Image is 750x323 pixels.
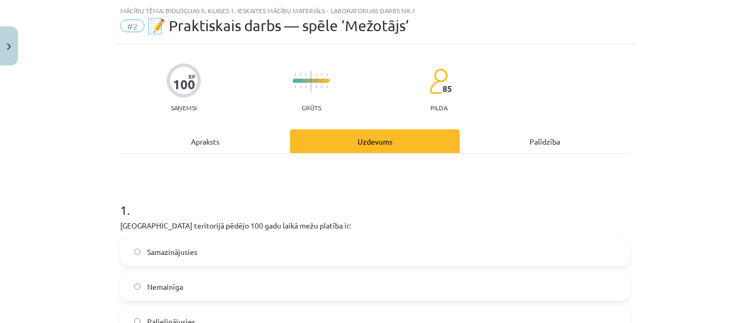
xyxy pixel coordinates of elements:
div: Uzdevums [290,129,460,153]
span: #2 [120,20,145,32]
img: icon-short-line-57e1e144782c952c97e751825c79c345078a6d821885a25fce030b3d8c18986b.svg [321,85,322,88]
span: 📝 Praktiskais darbs — spēle ‘Mežotājs’ [147,17,409,34]
img: icon-long-line-d9ea69661e0d244f92f715978eff75569469978d946b2353a9bb055b3ed8787d.svg [311,71,312,91]
p: [GEOGRAPHIC_DATA] teritorijā pēdējo 100 gadu laikā mežu platība ir: [120,220,630,231]
img: icon-short-line-57e1e144782c952c97e751825c79c345078a6d821885a25fce030b3d8c18986b.svg [321,73,322,76]
img: icon-short-line-57e1e144782c952c97e751825c79c345078a6d821885a25fce030b3d8c18986b.svg [326,73,328,76]
img: icon-short-line-57e1e144782c952c97e751825c79c345078a6d821885a25fce030b3d8c18986b.svg [305,73,306,76]
img: icon-short-line-57e1e144782c952c97e751825c79c345078a6d821885a25fce030b3d8c18986b.svg [295,73,296,76]
h1: 1 . [120,184,630,217]
p: Saņemsi [167,104,201,111]
div: Mācību tēma: Bioloģijas 9. klases 1. ieskaites mācību materiāls - laboratorijas darbs nr.1 [120,7,630,14]
div: Apraksts [120,129,290,153]
p: Grūts [302,104,321,111]
input: Samazinājusies [134,249,141,255]
img: icon-short-line-57e1e144782c952c97e751825c79c345078a6d821885a25fce030b3d8c18986b.svg [295,85,296,88]
span: 85 [443,84,452,93]
img: students-c634bb4e5e11cddfef0936a35e636f08e4e9abd3cc4e673bd6f9a4125e45ecb1.svg [429,68,448,94]
span: Nemainīga [147,281,183,292]
img: icon-short-line-57e1e144782c952c97e751825c79c345078a6d821885a25fce030b3d8c18986b.svg [316,73,317,76]
span: XP [188,73,195,79]
img: icon-short-line-57e1e144782c952c97e751825c79c345078a6d821885a25fce030b3d8c18986b.svg [300,73,301,76]
img: icon-close-lesson-0947bae3869378f0d4975bcd49f059093ad1ed9edebbc8119c70593378902aed.svg [7,43,11,50]
img: icon-short-line-57e1e144782c952c97e751825c79c345078a6d821885a25fce030b3d8c18986b.svg [326,85,328,88]
div: Palīdzība [460,129,630,153]
img: icon-short-line-57e1e144782c952c97e751825c79c345078a6d821885a25fce030b3d8c18986b.svg [316,85,317,88]
span: Samazinājusies [147,246,197,258]
img: icon-short-line-57e1e144782c952c97e751825c79c345078a6d821885a25fce030b3d8c18986b.svg [300,85,301,88]
img: icon-short-line-57e1e144782c952c97e751825c79c345078a6d821885a25fce030b3d8c18986b.svg [305,85,306,88]
p: pilda [430,104,447,111]
div: 100 [173,77,195,92]
input: Nemainīga [134,283,141,290]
